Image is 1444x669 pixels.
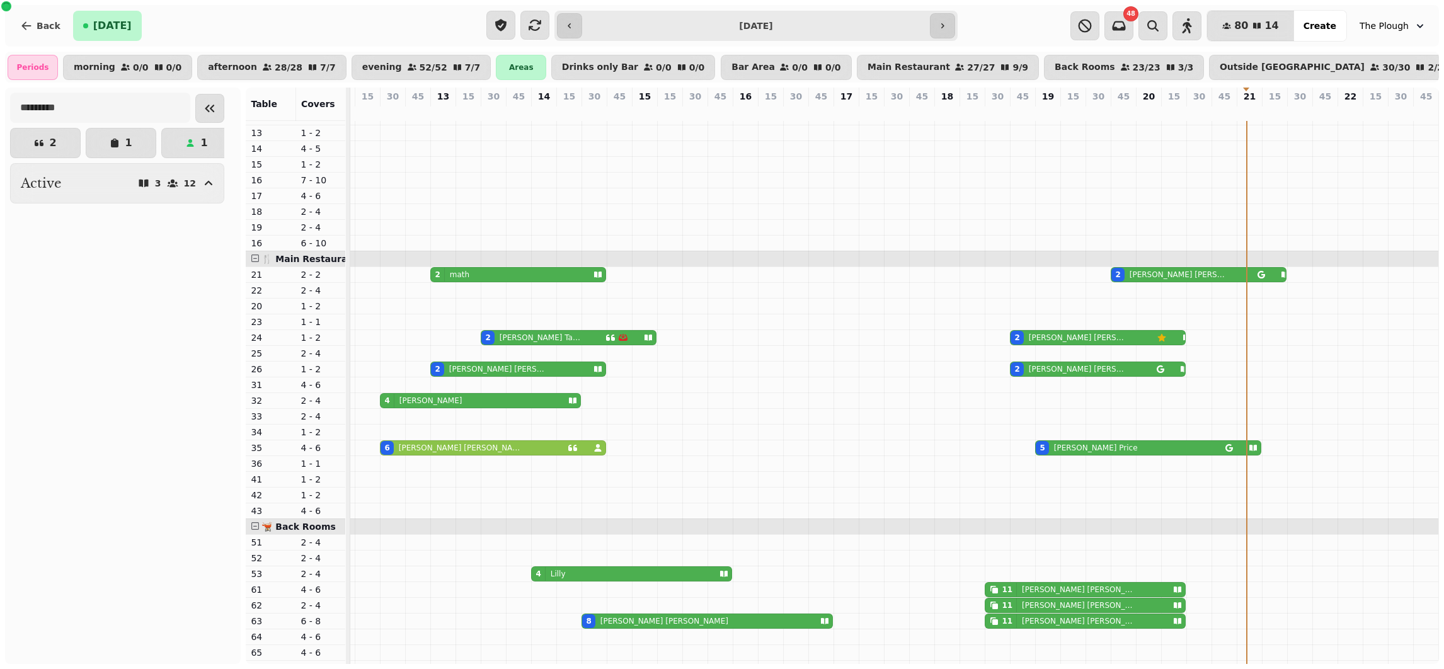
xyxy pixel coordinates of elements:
p: 2 - 4 [301,410,340,423]
p: 19 [1042,90,1054,103]
p: 13 [251,127,290,139]
p: 45 [1017,90,1029,103]
p: 27 / 27 [967,63,995,72]
button: 1 [161,128,232,158]
span: 80 [1234,21,1248,31]
p: 2 - 4 [301,552,340,564]
p: 30 [689,90,701,103]
p: 62 [251,599,290,612]
p: 0 [564,105,574,118]
p: 22 [251,284,290,297]
p: 15 [563,90,575,103]
button: 8014 [1207,11,1294,41]
p: 0 [1194,105,1204,118]
p: 0 / 0 [656,63,672,72]
p: 7 - 10 [301,174,340,186]
p: 0 [413,105,423,118]
p: 0 [362,105,372,118]
p: 0 [614,105,624,118]
p: [PERSON_NAME] [PERSON_NAME] [600,616,728,626]
p: 0 [1320,105,1330,118]
p: 0 [665,105,675,118]
p: 14 [538,90,550,103]
div: 2 [485,333,490,343]
p: 0 [967,105,977,118]
p: 4 - 6 [301,190,340,202]
p: 30 [387,90,399,103]
p: 24 [251,331,290,344]
div: 8 [586,616,591,626]
p: 5 [1043,105,1053,118]
button: afternoon28/287/7 [197,55,347,80]
p: 30 [1395,90,1407,103]
button: morning0/00/0 [63,55,192,80]
p: 4 - 6 [301,442,340,454]
p: 23 [251,316,290,328]
p: 63 [251,615,290,627]
div: Periods [8,55,58,80]
p: 34 [251,426,290,438]
button: Bar Area0/00/0 [721,55,852,80]
button: Active312 [10,163,224,203]
p: 2 [49,138,56,148]
div: Areas [496,55,546,80]
p: 45 [513,90,525,103]
p: 21 [1244,90,1256,103]
p: 0 [690,105,700,118]
p: 30 [1092,90,1104,103]
p: 15 [462,90,474,103]
p: [PERSON_NAME] [PERSON_NAME] [1029,364,1126,374]
p: 65 [251,646,290,659]
p: 10 [387,105,398,118]
p: 45 [412,90,424,103]
p: 28 / 28 [275,63,302,72]
button: Main Restaurant27/279/9 [857,55,1039,80]
p: 61 [251,583,290,596]
span: The Plough [1360,20,1409,32]
p: 1 - 1 [301,316,340,328]
p: [PERSON_NAME] [PERSON_NAME] [1130,270,1227,280]
p: 13 [437,90,449,103]
p: 2 - 2 [301,268,340,281]
button: Collapse sidebar [195,94,224,123]
p: 15 [1168,90,1180,103]
p: 0 [1295,105,1305,118]
p: 0 [1370,105,1380,118]
p: 2 - 4 [301,568,340,580]
p: 1 [125,138,132,148]
p: 30 [588,90,600,103]
p: 3 / 3 [1178,63,1194,72]
p: 2 - 4 [301,394,340,407]
p: 18 [251,205,290,218]
p: 15 [1067,90,1079,103]
p: math [450,270,469,280]
p: 4 [539,105,549,118]
p: 15 [765,90,777,103]
p: 45 [614,90,626,103]
p: 0 [866,105,876,118]
span: Covers [301,99,335,109]
p: [PERSON_NAME] [PERSON_NAME] [1022,616,1137,626]
p: 16 [740,90,752,103]
p: afternoon [208,62,257,72]
p: 0 [1421,105,1431,118]
p: 25 [841,105,851,118]
p: 0 [765,105,776,118]
p: 19 [251,221,290,234]
p: 8 [589,105,599,118]
p: 0 [1169,105,1179,118]
p: 21 [251,268,290,281]
p: 36 [251,457,290,470]
p: 15 [664,90,676,103]
p: 4 - 6 [301,583,340,596]
p: 2 - 4 [301,599,340,612]
span: Back [37,21,60,30]
p: 0 [917,105,927,118]
p: Main Restaurant [868,62,950,72]
p: 0 [891,105,902,118]
p: Lilly [551,569,566,579]
p: 30 [1294,90,1306,103]
p: 1 - 2 [301,426,340,438]
p: 4 - 6 [301,505,340,517]
p: 15 [362,90,374,103]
